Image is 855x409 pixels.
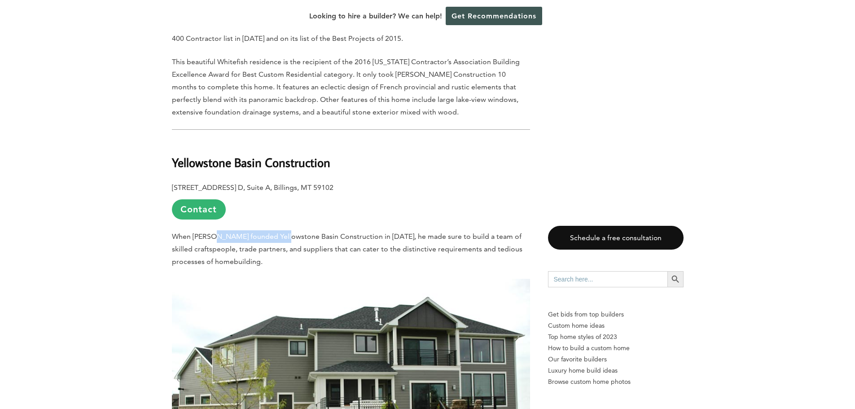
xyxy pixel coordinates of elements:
a: Browse custom home photos [548,376,684,387]
input: Search here... [548,271,667,287]
p: Get bids from top builders [548,309,684,320]
a: Top home styles of 2023 [548,331,684,343]
a: Schedule a free consultation [548,226,684,250]
a: Contact [172,199,226,220]
a: Our favorite builders [548,354,684,365]
a: How to build a custom home [548,343,684,354]
span: This beautiful Whitefish residence is the recipient of the 2016 [US_STATE] Contractor’s Associati... [172,57,520,116]
a: Custom home ideas [548,320,684,331]
svg: Search [671,274,680,284]
a: Get Recommendations [446,7,542,25]
b: [STREET_ADDRESS] D, Suite A, Billings, MT 59102 [172,183,333,192]
span: When [PERSON_NAME] founded Yellowstone Basin Construction in [DATE], he made sure to build a team... [172,232,522,266]
a: Luxury home build ideas [548,365,684,376]
b: Yellowstone Basin Construction [172,154,330,170]
iframe: Drift Widget Chat Controller [683,344,844,398]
